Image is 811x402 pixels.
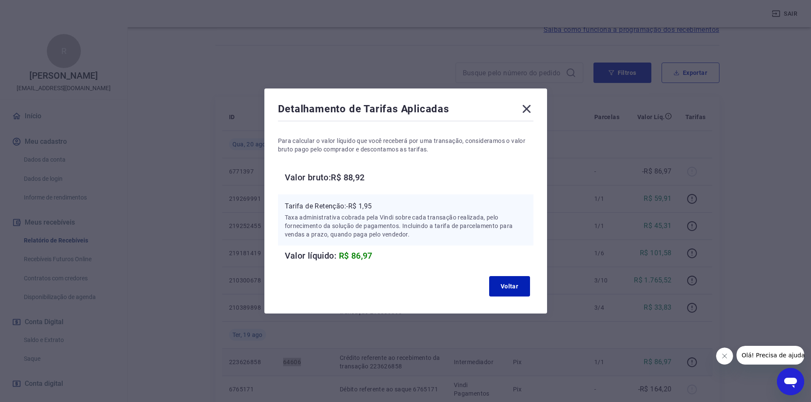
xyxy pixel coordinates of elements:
span: R$ 86,97 [339,251,373,261]
p: Para calcular o valor líquido que você receberá por uma transação, consideramos o valor bruto pag... [278,137,533,154]
iframe: Mensagem da empresa [736,346,804,365]
p: Taxa administrativa cobrada pela Vindi sobre cada transação realizada, pelo fornecimento da soluç... [285,213,527,239]
button: Voltar [489,276,530,297]
iframe: Botão para abrir a janela de mensagens [777,368,804,395]
iframe: Fechar mensagem [716,348,733,365]
p: Tarifa de Retenção: -R$ 1,95 [285,201,527,211]
h6: Valor bruto: R$ 88,92 [285,171,533,184]
div: Detalhamento de Tarifas Aplicadas [278,102,533,119]
h6: Valor líquido: [285,249,533,262]
span: Olá! Precisa de ajuda? [5,6,72,13]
